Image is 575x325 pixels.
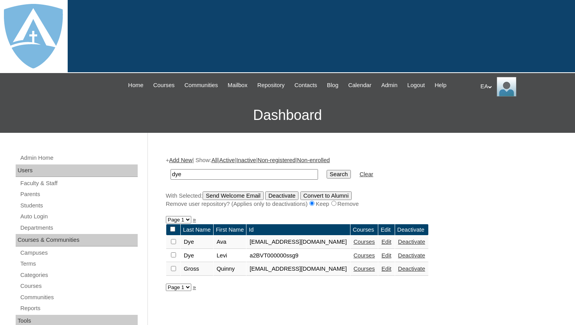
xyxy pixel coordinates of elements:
[149,81,179,90] a: Courses
[219,157,235,163] a: Active
[246,236,350,249] td: [EMAIL_ADDRESS][DOMAIN_NAME]
[359,171,373,177] a: Clear
[354,239,375,245] a: Courses
[398,266,425,272] a: Deactivate
[184,81,218,90] span: Communities
[20,270,138,280] a: Categories
[20,304,138,313] a: Reports
[354,266,375,272] a: Courses
[166,156,553,208] div: + | Show: | | | |
[246,249,350,262] td: a2BVT000000ssg9
[20,281,138,291] a: Courses
[480,77,567,96] div: EA
[297,157,330,163] a: Non-enrolled
[258,157,296,163] a: Non-registered
[214,262,246,276] td: Quinny
[378,224,394,236] td: Edit
[381,81,398,90] span: Admin
[295,81,317,90] span: Contacts
[236,157,256,163] a: Inactive
[181,262,213,276] td: Gross
[407,81,425,90] span: Logout
[166,200,553,208] div: Remove user repository? (Applies only to deactivations) Keep Remove
[180,81,222,90] a: Communities
[181,236,213,249] td: Dye
[20,189,138,199] a: Parents
[16,164,138,177] div: Users
[300,191,352,200] input: Convert to Alumni
[181,224,213,236] td: Last Name
[214,249,246,262] td: Levi
[20,201,138,211] a: Students
[211,157,217,163] a: All
[323,81,342,90] a: Blog
[354,252,375,259] a: Courses
[377,81,402,90] a: Admin
[344,81,375,90] a: Calendar
[193,284,196,290] a: »
[381,252,391,259] a: Edit
[403,81,429,90] a: Logout
[4,4,63,68] img: logo-white.png
[20,248,138,258] a: Campuses
[257,81,285,90] span: Repository
[381,266,391,272] a: Edit
[181,249,213,262] td: Dye
[124,81,147,90] a: Home
[214,224,246,236] td: First Name
[166,191,553,208] div: With Selected:
[246,224,350,236] td: Id
[4,98,571,133] h3: Dashboard
[214,236,246,249] td: Ava
[20,293,138,302] a: Communities
[224,81,252,90] a: Mailbox
[395,224,428,236] td: Deactivate
[20,223,138,233] a: Departments
[265,191,298,200] input: Deactivate
[20,259,138,269] a: Terms
[398,252,425,259] a: Deactivate
[381,239,391,245] a: Edit
[497,77,516,96] img: EA Administrator
[435,81,446,90] span: Help
[20,212,138,221] a: Auto Login
[169,157,192,163] a: Add New
[153,81,175,90] span: Courses
[327,170,351,179] input: Search
[246,262,350,276] td: [EMAIL_ADDRESS][DOMAIN_NAME]
[348,81,371,90] span: Calendar
[253,81,289,90] a: Repository
[20,153,138,163] a: Admin Home
[128,81,144,90] span: Home
[203,191,264,200] input: Send Welcome Email
[350,224,378,236] td: Courses
[193,216,196,223] a: »
[16,234,138,246] div: Courses & Communities
[20,179,138,188] a: Faculty & Staff
[228,81,248,90] span: Mailbox
[291,81,321,90] a: Contacts
[171,169,318,180] input: Search
[327,81,338,90] span: Blog
[398,239,425,245] a: Deactivate
[431,81,450,90] a: Help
